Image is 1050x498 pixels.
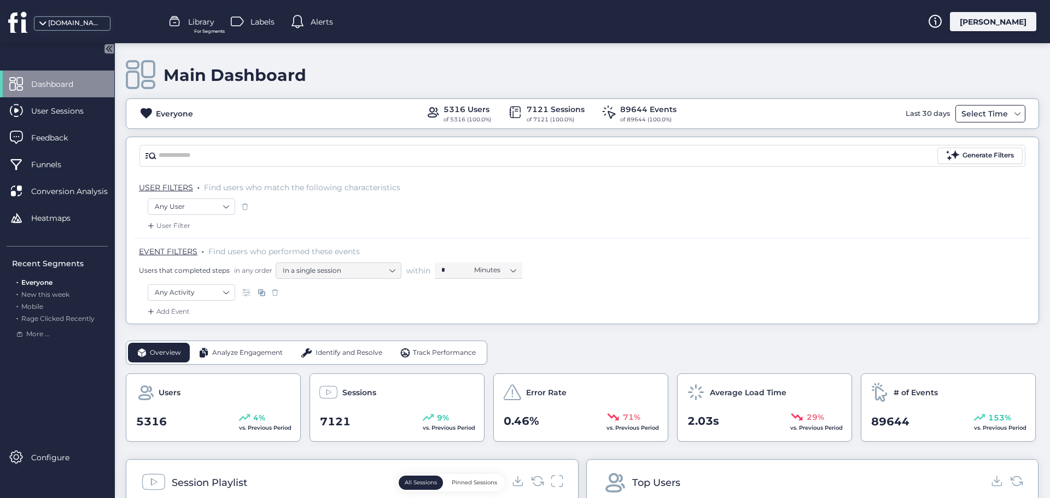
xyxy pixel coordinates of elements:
[139,266,230,275] span: Users that completed steps
[527,115,585,124] div: of 7121 (100.0%)
[21,314,95,323] span: Rage Clicked Recently
[208,247,360,256] span: Find users who performed these events
[474,262,516,278] nz-select-item: Minutes
[145,220,190,231] div: User Filter
[423,424,475,431] span: vs. Previous Period
[620,103,676,115] div: 89644 Events
[12,257,108,269] div: Recent Segments
[444,115,491,124] div: of 5316 (100.0%)
[31,452,86,464] span: Configure
[21,302,43,310] span: Mobile
[139,247,197,256] span: EVENT FILTERS
[399,476,443,490] button: All Sessions
[21,278,52,286] span: Everyone
[31,185,124,197] span: Conversion Analysis
[790,424,843,431] span: vs. Previous Period
[145,306,190,317] div: Add Event
[623,411,640,423] span: 71%
[959,107,1011,120] div: Select Time
[894,386,938,399] span: # of Events
[413,348,476,358] span: Track Performance
[444,103,491,115] div: 5316 Users
[31,159,78,171] span: Funnels
[283,262,394,279] nz-select-item: In a single session
[172,475,247,490] div: Session Playlist
[48,18,103,28] div: [DOMAIN_NAME]
[446,476,503,490] button: Pinned Sessions
[197,180,200,191] span: .
[311,16,333,28] span: Alerts
[21,290,69,298] span: New this week
[632,475,680,490] div: Top Users
[504,413,539,430] span: 0.46%
[710,386,786,399] span: Average Load Time
[620,115,676,124] div: of 89644 (100.0%)
[164,65,306,85] div: Main Dashboard
[253,412,265,424] span: 4%
[988,412,1011,424] span: 153%
[962,150,1014,161] div: Generate Filters
[202,244,204,255] span: .
[212,348,283,358] span: Analyze Engagement
[16,312,18,323] span: .
[156,108,193,120] div: Everyone
[139,183,193,192] span: USER FILTERS
[31,105,100,117] span: User Sessions
[194,28,225,35] span: For Segments
[320,413,351,430] span: 7121
[437,412,449,424] span: 9%
[871,413,909,430] span: 89644
[807,411,824,423] span: 29%
[316,348,382,358] span: Identify and Resolve
[937,148,1023,164] button: Generate Filters
[526,386,567,399] span: Error Rate
[136,413,167,430] span: 5316
[155,198,228,215] nz-select-item: Any User
[16,276,18,286] span: .
[150,348,181,358] span: Overview
[903,105,953,122] div: Last 30 days
[950,12,1036,31] div: [PERSON_NAME]
[232,266,272,275] span: in any order
[527,103,585,115] div: 7121 Sessions
[16,288,18,298] span: .
[31,78,90,90] span: Dashboard
[406,265,430,276] span: within
[250,16,275,28] span: Labels
[687,413,719,430] span: 2.03s
[16,300,18,310] span: .
[31,212,87,224] span: Heatmaps
[188,16,214,28] span: Library
[204,183,400,192] span: Find users who match the following characteristics
[155,284,228,301] nz-select-item: Any Activity
[974,424,1026,431] span: vs. Previous Period
[342,386,376,399] span: Sessions
[26,329,50,339] span: More ...
[239,424,291,431] span: vs. Previous Period
[159,386,180,399] span: Users
[31,132,84,144] span: Feedback
[606,424,659,431] span: vs. Previous Period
